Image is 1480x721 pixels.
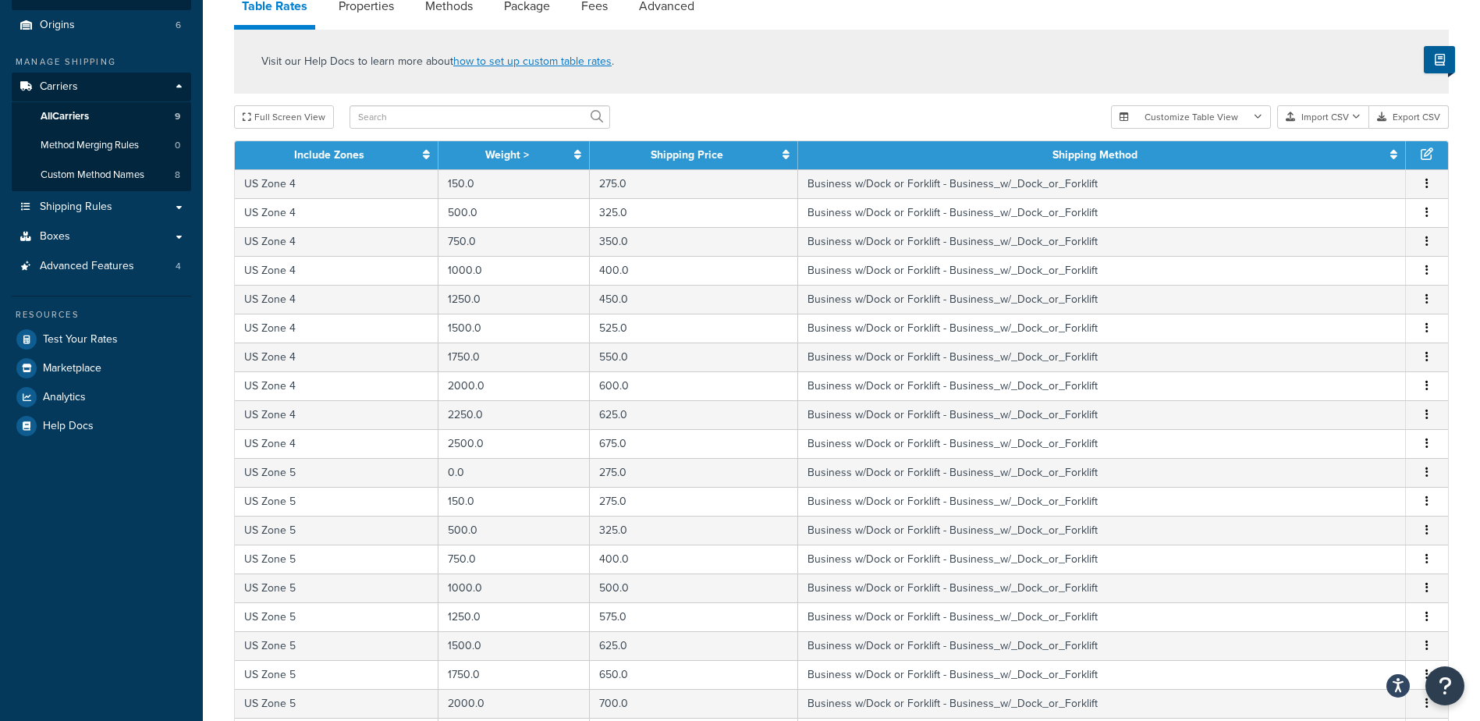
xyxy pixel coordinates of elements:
td: Business w/Dock or Forklift - Business_w/_Dock_or_Forklift [798,631,1406,660]
td: 625.0 [590,631,798,660]
td: 150.0 [438,487,590,516]
a: Shipping Method [1052,147,1138,163]
td: US Zone 5 [235,545,438,574]
td: Business w/Dock or Forklift - Business_w/_Dock_or_Forklift [798,400,1406,429]
td: Business w/Dock or Forklift - Business_w/_Dock_or_Forklift [798,458,1406,487]
li: Custom Method Names [12,161,191,190]
td: 1000.0 [438,256,590,285]
a: Marketplace [12,354,191,382]
td: 550.0 [590,343,798,371]
td: 500.0 [438,516,590,545]
td: Business w/Dock or Forklift - Business_w/_Dock_or_Forklift [798,227,1406,256]
input: Search [350,105,610,129]
td: US Zone 4 [235,285,438,314]
span: Custom Method Names [41,169,144,182]
td: 325.0 [590,516,798,545]
td: US Zone 5 [235,689,438,718]
td: 2000.0 [438,371,590,400]
td: Business w/Dock or Forklift - Business_w/_Dock_or_Forklift [798,487,1406,516]
td: 275.0 [590,169,798,198]
td: 400.0 [590,545,798,574]
td: 500.0 [438,198,590,227]
td: 275.0 [590,458,798,487]
td: Business w/Dock or Forklift - Business_w/_Dock_or_Forklift [798,602,1406,631]
div: Resources [12,308,191,321]
td: Business w/Dock or Forklift - Business_w/_Dock_or_Forklift [798,285,1406,314]
td: US Zone 4 [235,169,438,198]
li: Advanced Features [12,252,191,281]
td: Business w/Dock or Forklift - Business_w/_Dock_or_Forklift [798,256,1406,285]
a: Shipping Price [651,147,723,163]
td: 700.0 [590,689,798,718]
td: 1500.0 [438,314,590,343]
td: Business w/Dock or Forklift - Business_w/_Dock_or_Forklift [798,343,1406,371]
span: 0 [175,139,180,152]
td: US Zone 5 [235,574,438,602]
span: Origins [40,19,75,32]
td: US Zone 4 [235,400,438,429]
a: Shipping Rules [12,193,191,222]
span: Marketplace [43,362,101,375]
button: Export CSV [1369,105,1449,129]
td: US Zone 4 [235,343,438,371]
td: Business w/Dock or Forklift - Business_w/_Dock_or_Forklift [798,314,1406,343]
td: US Zone 4 [235,256,438,285]
td: Business w/Dock or Forklift - Business_w/_Dock_or_Forklift [798,429,1406,458]
span: All Carriers [41,110,89,123]
td: 275.0 [590,487,798,516]
td: US Zone 5 [235,602,438,631]
td: Business w/Dock or Forklift - Business_w/_Dock_or_Forklift [798,545,1406,574]
td: 400.0 [590,256,798,285]
td: 0.0 [438,458,590,487]
td: 350.0 [590,227,798,256]
td: US Zone 5 [235,660,438,689]
td: US Zone 4 [235,314,438,343]
td: 2000.0 [438,689,590,718]
td: Business w/Dock or Forklift - Business_w/_Dock_or_Forklift [798,169,1406,198]
span: 4 [176,260,181,273]
td: 575.0 [590,602,798,631]
span: Advanced Features [40,260,134,273]
td: 525.0 [590,314,798,343]
span: 8 [175,169,180,182]
div: Manage Shipping [12,55,191,69]
span: Analytics [43,391,86,404]
span: Method Merging Rules [41,139,139,152]
td: US Zone 4 [235,371,438,400]
td: 2500.0 [438,429,590,458]
td: Business w/Dock or Forklift - Business_w/_Dock_or_Forklift [798,371,1406,400]
li: Origins [12,11,191,40]
button: Customize Table View [1111,105,1271,129]
span: Carriers [40,80,78,94]
span: Shipping Rules [40,201,112,214]
span: Boxes [40,230,70,243]
td: 750.0 [438,545,590,574]
td: 1750.0 [438,660,590,689]
td: Business w/Dock or Forklift - Business_w/_Dock_or_Forklift [798,660,1406,689]
a: Advanced Features4 [12,252,191,281]
td: 625.0 [590,400,798,429]
td: 1250.0 [438,602,590,631]
p: Visit our Help Docs to learn more about . [261,53,614,70]
a: Origins6 [12,11,191,40]
button: Open Resource Center [1425,666,1464,705]
button: Full Screen View [234,105,334,129]
td: Business w/Dock or Forklift - Business_w/_Dock_or_Forklift [798,198,1406,227]
span: 9 [175,110,180,123]
a: Carriers [12,73,191,101]
a: Boxes [12,222,191,251]
td: 500.0 [590,574,798,602]
td: 1000.0 [438,574,590,602]
td: US Zone 4 [235,429,438,458]
td: Business w/Dock or Forklift - Business_w/_Dock_or_Forklift [798,689,1406,718]
li: Method Merging Rules [12,131,191,160]
a: how to set up custom table rates [453,53,612,69]
td: US Zone 5 [235,516,438,545]
a: Help Docs [12,412,191,440]
a: Method Merging Rules0 [12,131,191,160]
a: Test Your Rates [12,325,191,353]
td: 750.0 [438,227,590,256]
